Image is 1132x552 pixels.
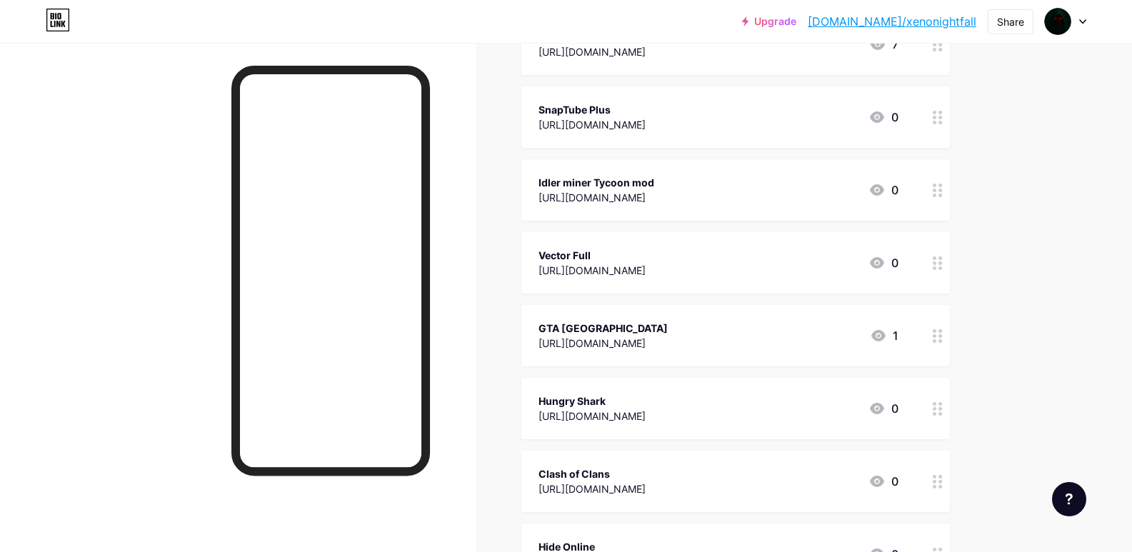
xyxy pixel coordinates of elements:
[539,466,646,481] div: Clash of Clans
[868,109,898,126] div: 0
[539,321,668,336] div: GTA [GEOGRAPHIC_DATA]
[539,393,646,408] div: Hungry Shark
[808,13,976,30] a: [DOMAIN_NAME]/xenonightfall
[539,175,654,190] div: Idler miner Tycoon mod
[868,400,898,417] div: 0
[868,181,898,199] div: 0
[539,102,646,117] div: SnapTube Plus
[539,263,646,278] div: [URL][DOMAIN_NAME]
[539,336,668,351] div: [URL][DOMAIN_NAME]
[539,190,654,205] div: [URL][DOMAIN_NAME]
[539,117,646,132] div: [URL][DOMAIN_NAME]
[1044,8,1071,35] img: xenonightfall
[869,36,898,53] div: 7
[868,473,898,490] div: 0
[742,16,796,27] a: Upgrade
[868,254,898,271] div: 0
[997,14,1024,29] div: Share
[539,248,646,263] div: Vector Full
[539,408,646,423] div: [URL][DOMAIN_NAME]
[539,481,646,496] div: [URL][DOMAIN_NAME]
[539,44,646,59] div: [URL][DOMAIN_NAME]
[870,327,898,344] div: 1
